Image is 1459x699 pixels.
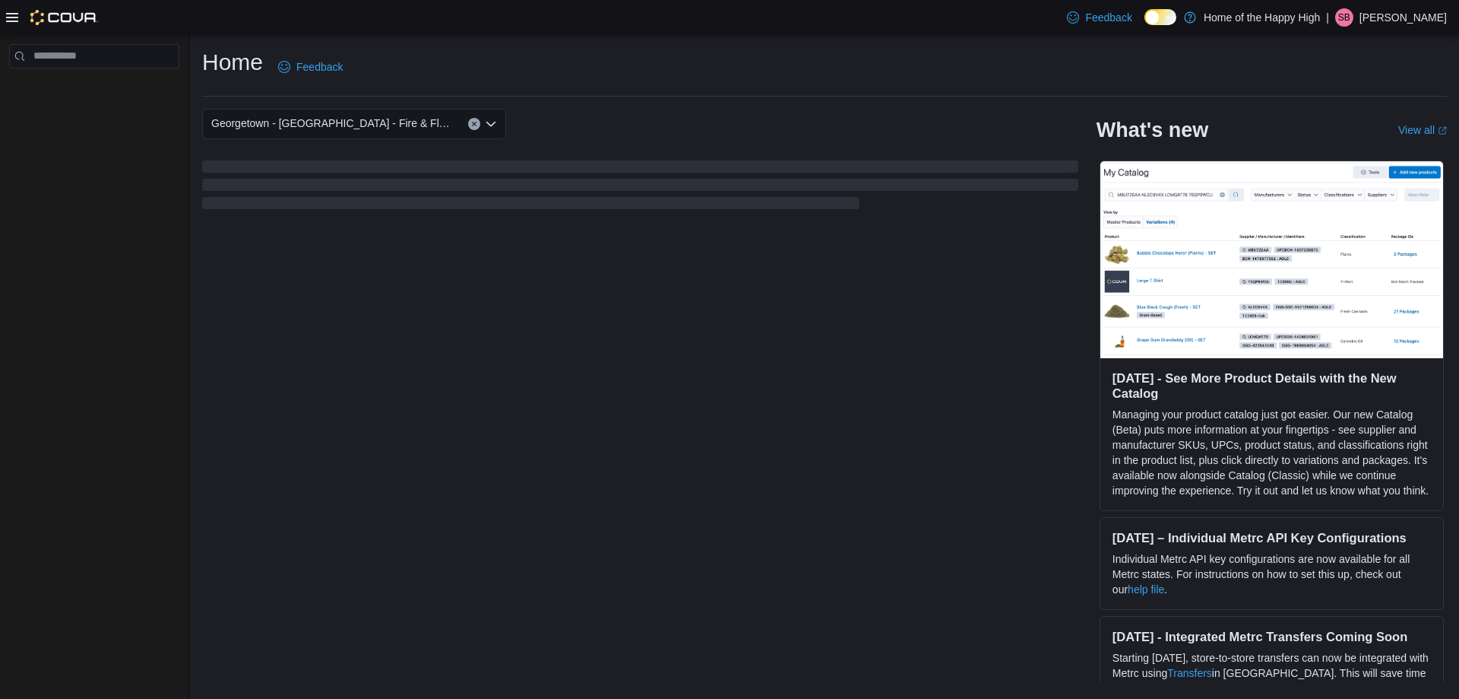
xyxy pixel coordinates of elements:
p: | [1326,8,1329,27]
span: Georgetown - [GEOGRAPHIC_DATA] - Fire & Flower [211,114,453,132]
span: Dark Mode [1144,25,1145,26]
div: Savio Bassil [1335,8,1353,27]
h3: [DATE] - Integrated Metrc Transfers Coming Soon [1112,629,1431,644]
svg: External link [1438,126,1447,135]
nav: Complex example [9,71,179,108]
h3: [DATE] – Individual Metrc API Key Configurations [1112,530,1431,545]
h3: [DATE] - See More Product Details with the New Catalog [1112,370,1431,401]
p: [PERSON_NAME] [1359,8,1447,27]
input: Dark Mode [1144,9,1176,25]
span: SB [1338,8,1350,27]
a: Feedback [272,52,349,82]
h1: Home [202,47,263,78]
p: Home of the Happy High [1204,8,1320,27]
button: Clear input [468,118,480,130]
a: Feedback [1061,2,1138,33]
a: help file [1128,583,1164,596]
img: Cova [30,10,98,25]
a: Transfers [1167,667,1212,679]
h2: What's new [1097,118,1208,142]
span: Loading [202,164,1078,212]
p: Individual Metrc API key configurations are now available for all Metrc states. For instructions ... [1112,551,1431,597]
p: Managing your product catalog just got easier. Our new Catalog (Beta) puts more information at yo... [1112,407,1431,498]
span: Feedback [1085,10,1131,25]
span: Feedback [296,59,343,75]
button: Open list of options [485,118,497,130]
a: View allExternal link [1398,124,1447,136]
